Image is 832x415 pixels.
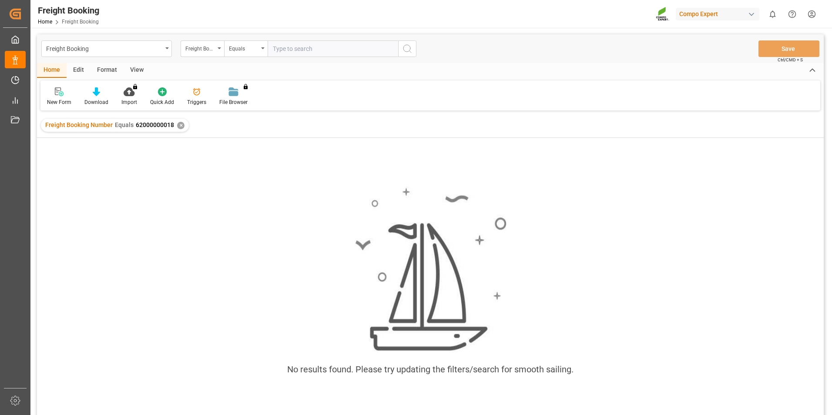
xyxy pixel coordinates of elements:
button: open menu [181,40,224,57]
button: Compo Expert [676,6,763,22]
div: Format [91,63,124,78]
button: open menu [41,40,172,57]
div: Freight Booking Number [185,43,215,53]
div: Compo Expert [676,8,759,20]
button: Help Center [782,4,802,24]
div: View [124,63,150,78]
img: Screenshot%202023-09-29%20at%2010.02.21.png_1712312052.png [656,7,670,22]
div: No results found. Please try updating the filters/search for smooth sailing. [287,363,574,376]
a: Home [38,19,52,25]
div: Freight Booking [38,4,99,17]
div: Download [84,98,108,106]
input: Type to search [268,40,398,57]
div: Equals [229,43,258,53]
span: Ctrl/CMD + S [778,57,803,63]
div: ✕ [177,122,185,129]
img: smooth_sailing.jpeg [354,187,507,353]
div: Quick Add [150,98,174,106]
div: Freight Booking [46,43,162,54]
button: Save [758,40,819,57]
button: show 0 new notifications [763,4,782,24]
button: open menu [224,40,268,57]
span: Equals [115,121,134,128]
span: 62000000018 [136,121,174,128]
button: search button [398,40,416,57]
span: Freight Booking Number [45,121,113,128]
div: New Form [47,98,71,106]
div: Edit [67,63,91,78]
div: Triggers [187,98,206,106]
div: Home [37,63,67,78]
